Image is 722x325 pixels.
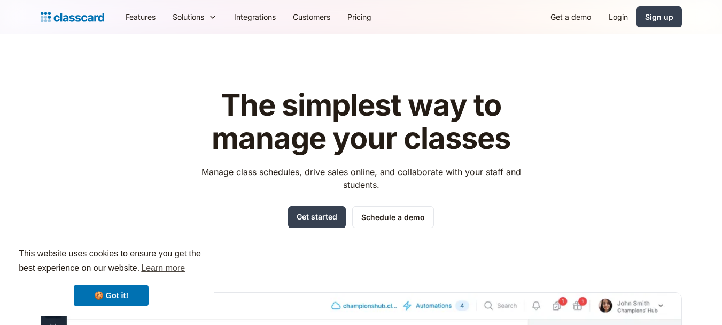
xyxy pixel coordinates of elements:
a: dismiss cookie message [74,285,149,306]
h1: The simplest way to manage your classes [191,89,531,155]
span: This website uses cookies to ensure you get the best experience on our website. [19,247,204,276]
a: Features [117,5,164,29]
a: Logo [41,10,104,25]
div: Solutions [164,5,226,29]
div: cookieconsent [9,237,214,316]
a: learn more about cookies [139,260,187,276]
a: Customers [284,5,339,29]
a: Get started [288,206,346,228]
a: Sign up [636,6,682,27]
a: Get a demo [542,5,600,29]
div: Sign up [645,11,673,22]
a: Schedule a demo [352,206,434,228]
div: Solutions [173,11,204,22]
a: Integrations [226,5,284,29]
a: Pricing [339,5,380,29]
a: Login [600,5,636,29]
p: Manage class schedules, drive sales online, and collaborate with your staff and students. [191,165,531,191]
